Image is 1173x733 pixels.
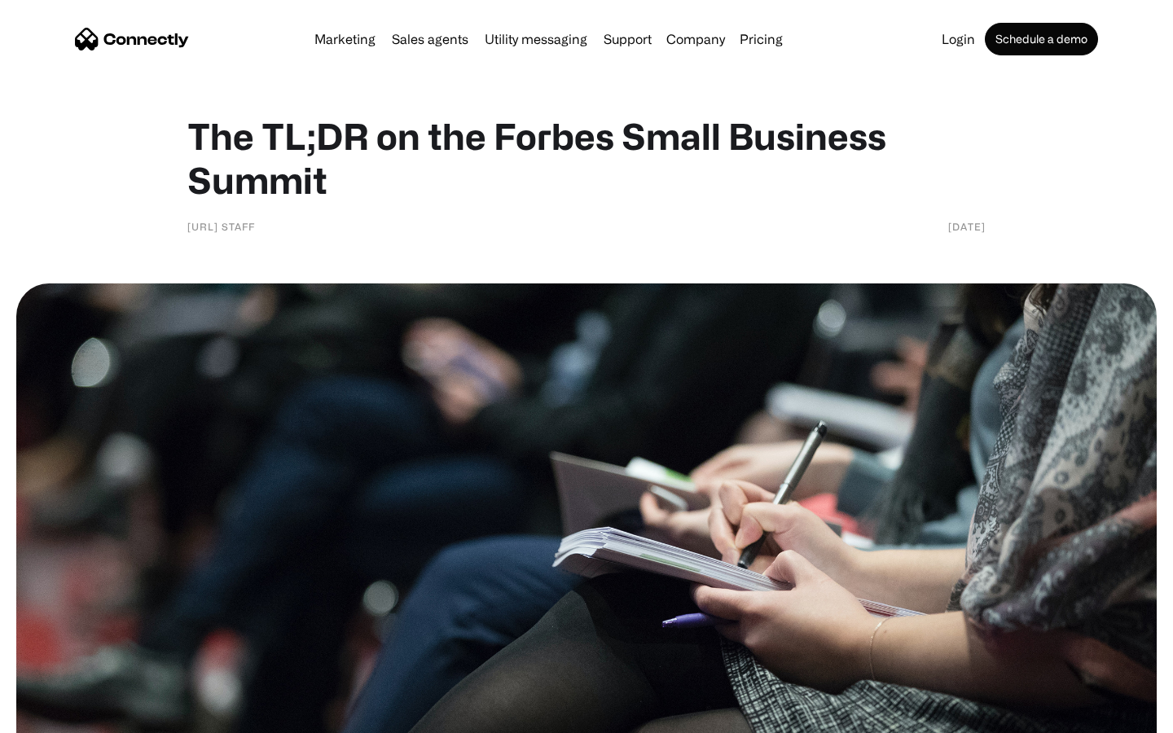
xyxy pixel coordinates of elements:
[385,33,475,46] a: Sales agents
[187,114,986,202] h1: The TL;DR on the Forbes Small Business Summit
[308,33,382,46] a: Marketing
[733,33,789,46] a: Pricing
[948,218,986,235] div: [DATE]
[478,33,594,46] a: Utility messaging
[187,218,255,235] div: [URL] Staff
[16,704,98,727] aside: Language selected: English
[75,27,189,51] a: home
[33,704,98,727] ul: Language list
[597,33,658,46] a: Support
[985,23,1098,55] a: Schedule a demo
[666,28,725,50] div: Company
[935,33,982,46] a: Login
[661,28,730,50] div: Company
